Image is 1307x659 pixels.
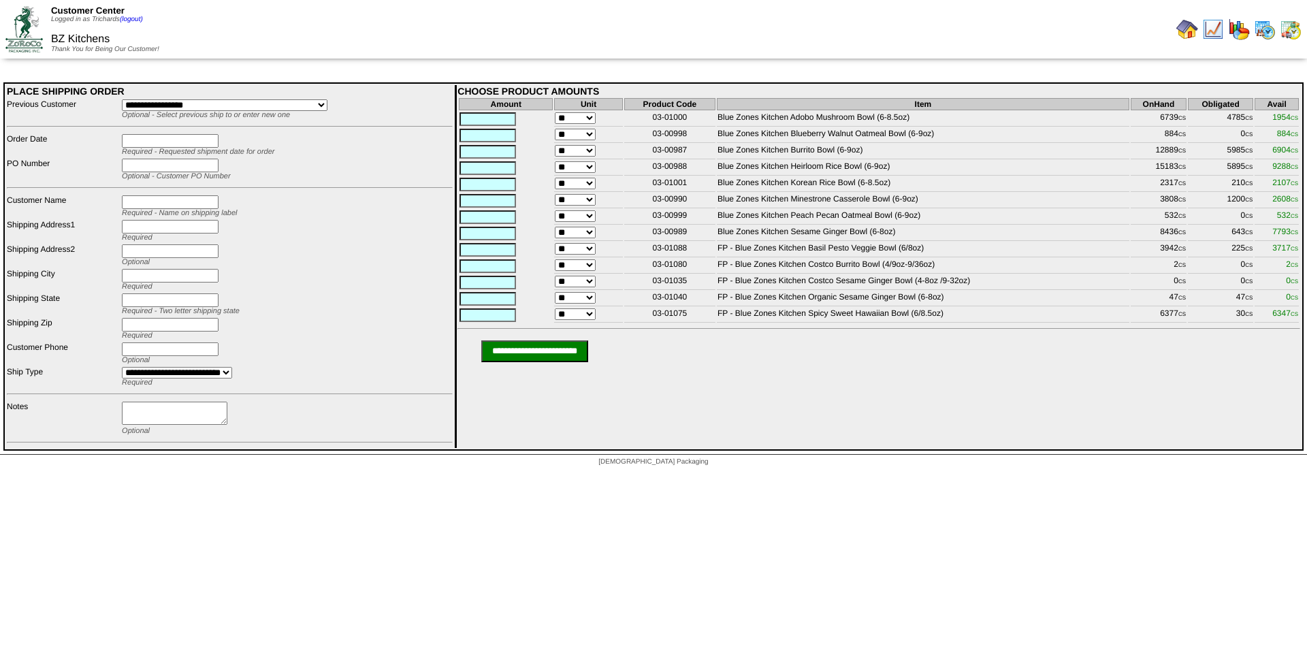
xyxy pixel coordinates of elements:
[1245,246,1253,252] span: CS
[1188,275,1253,290] td: 0
[1245,115,1253,121] span: CS
[1188,259,1253,274] td: 0
[1178,213,1186,219] span: CS
[1131,112,1187,127] td: 6739
[122,111,290,119] span: Optional - Select previous ship to or enter new one
[717,98,1129,110] th: Item
[1245,131,1253,138] span: CS
[1291,295,1298,301] span: CS
[1291,229,1298,236] span: CS
[5,6,43,52] img: ZoRoCo_Logo(Green%26Foil)%20jpg.webp
[1286,292,1298,302] span: 0
[51,46,159,53] span: Thank You for Being Our Customer!
[122,234,152,242] span: Required
[717,275,1129,290] td: FP - Blue Zones Kitchen Costco Sesame Ginger Bowl (4-8oz /9-32oz)
[1272,308,1298,318] span: 6347
[717,161,1129,176] td: Blue Zones Kitchen Heirloom Rice Bowl (6-9oz)
[1272,194,1298,204] span: 2608
[1188,210,1253,225] td: 0
[6,133,120,157] td: Order Date
[1245,180,1253,187] span: CS
[717,259,1129,274] td: FP - Blue Zones Kitchen Costco Burrito Bowl (4/9oz-9/36oz)
[6,158,120,181] td: PO Number
[1277,129,1298,138] span: 884
[7,86,453,97] div: PLACE SHIPPING ORDER
[1188,242,1253,257] td: 225
[1245,229,1253,236] span: CS
[1291,131,1298,138] span: CS
[1272,145,1298,155] span: 6904
[1178,197,1186,203] span: CS
[1291,311,1298,317] span: CS
[1245,311,1253,317] span: CS
[1131,193,1187,208] td: 3808
[6,268,120,291] td: Shipping City
[1131,144,1187,159] td: 12889
[1254,18,1276,40] img: calendarprod.gif
[1280,18,1302,40] img: calendarinout.gif
[1131,242,1187,257] td: 3942
[1178,278,1186,285] span: CS
[554,98,623,110] th: Unit
[1291,262,1298,268] span: CS
[6,366,120,387] td: Ship Type
[1272,178,1298,187] span: 2107
[1178,164,1186,170] span: CS
[122,356,150,364] span: Optional
[1245,278,1253,285] span: CS
[122,332,152,340] span: Required
[1188,291,1253,306] td: 47
[1245,262,1253,268] span: CS
[6,293,120,316] td: Shipping State
[1178,131,1186,138] span: CS
[717,308,1129,323] td: FP - Blue Zones Kitchen Spicy Sweet Hawaiian Bowl (6/8.5oz)
[624,210,715,225] td: 03-00999
[717,242,1129,257] td: FP - Blue Zones Kitchen Basil Pesto Veggie Bowl (6/8oz)
[1245,148,1253,154] span: CS
[624,275,715,290] td: 03-01035
[122,172,231,180] span: Optional - Customer PO Number
[717,144,1129,159] td: Blue Zones Kitchen Burrito Bowl (6-9oz)
[1272,112,1298,122] span: 1954
[1277,210,1298,220] span: 532
[1131,275,1187,290] td: 0
[6,401,120,436] td: Notes
[1131,210,1187,225] td: 532
[717,226,1129,241] td: Blue Zones Kitchen Sesame Ginger Bowl (6-8oz)
[1188,226,1253,241] td: 643
[1188,193,1253,208] td: 1200
[1131,128,1187,143] td: 884
[598,458,708,466] span: [DEMOGRAPHIC_DATA] Packaging
[1291,278,1298,285] span: CS
[1202,18,1224,40] img: line_graph.gif
[1245,295,1253,301] span: CS
[1131,291,1187,306] td: 47
[1178,229,1186,236] span: CS
[457,86,1300,97] div: CHOOSE PRODUCT AMOUNTS
[717,112,1129,127] td: Blue Zones Kitchen Adobo Mushroom Bowl (6-8.5oz)
[51,33,110,45] span: BZ Kitchens
[1131,98,1187,110] th: OnHand
[624,177,715,192] td: 03-01001
[1291,213,1298,219] span: CS
[1286,276,1298,285] span: 0
[1188,98,1253,110] th: Obligated
[1131,308,1187,323] td: 6377
[1245,213,1253,219] span: CS
[122,427,150,435] span: Optional
[624,128,715,143] td: 03-00998
[6,342,120,365] td: Customer Phone
[624,193,715,208] td: 03-00990
[717,193,1129,208] td: Blue Zones Kitchen Minestrone Casserole Bowl (6-9oz)
[1272,161,1298,171] span: 9288
[1178,295,1186,301] span: CS
[6,317,120,340] td: Shipping Zip
[51,16,143,23] span: Logged in as Trichards
[717,291,1129,306] td: FP - Blue Zones Kitchen Organic Sesame Ginger Bowl (6-8oz)
[717,210,1129,225] td: Blue Zones Kitchen Peach Pecan Oatmeal Bowl (6-9oz)
[717,177,1129,192] td: Blue Zones Kitchen Korean Rice Bowl (6-8.5oz)
[1131,259,1187,274] td: 2
[1188,308,1253,323] td: 30
[1176,18,1198,40] img: home.gif
[6,219,120,242] td: Shipping Address1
